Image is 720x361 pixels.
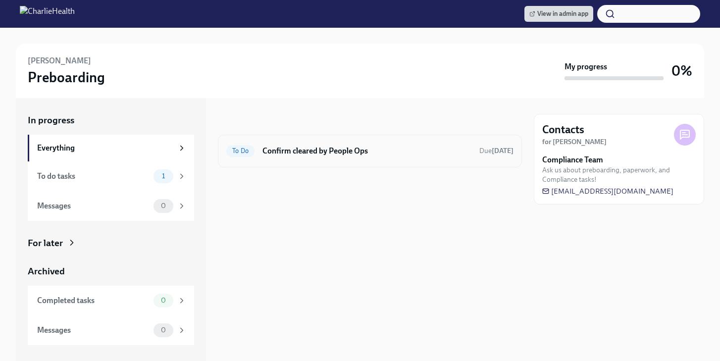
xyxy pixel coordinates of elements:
h4: Contacts [542,122,584,137]
a: Messages0 [28,315,194,345]
span: View in admin app [529,9,588,19]
a: Messages0 [28,191,194,221]
div: To do tasks [37,171,150,182]
div: For later [28,237,63,250]
a: Archived [28,265,194,278]
div: Messages [37,325,150,336]
h6: [PERSON_NAME] [28,55,91,66]
span: Ask us about preboarding, paperwork, and Compliance tasks! [542,165,696,184]
a: Completed tasks0 [28,286,194,315]
span: 1 [156,172,171,180]
a: View in admin app [524,6,593,22]
span: Due [479,147,514,155]
a: In progress [28,114,194,127]
span: October 6th, 2025 09:00 [479,146,514,155]
a: To do tasks1 [28,161,194,191]
strong: My progress [565,61,607,72]
a: Everything [28,135,194,161]
a: For later [28,237,194,250]
div: Everything [37,143,173,154]
span: 0 [155,202,172,209]
img: CharlieHealth [20,6,75,22]
span: 0 [155,326,172,334]
div: Messages [37,201,150,211]
h3: 0% [671,62,692,80]
strong: [DATE] [492,147,514,155]
span: To Do [226,147,255,155]
div: In progress [218,114,264,127]
a: [EMAIL_ADDRESS][DOMAIN_NAME] [542,186,673,196]
a: To DoConfirm cleared by People OpsDue[DATE] [226,143,514,159]
strong: for [PERSON_NAME] [542,138,607,146]
h3: Preboarding [28,68,105,86]
strong: Compliance Team [542,155,603,165]
span: 0 [155,297,172,304]
h6: Confirm cleared by People Ops [262,146,471,156]
div: Completed tasks [37,295,150,306]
